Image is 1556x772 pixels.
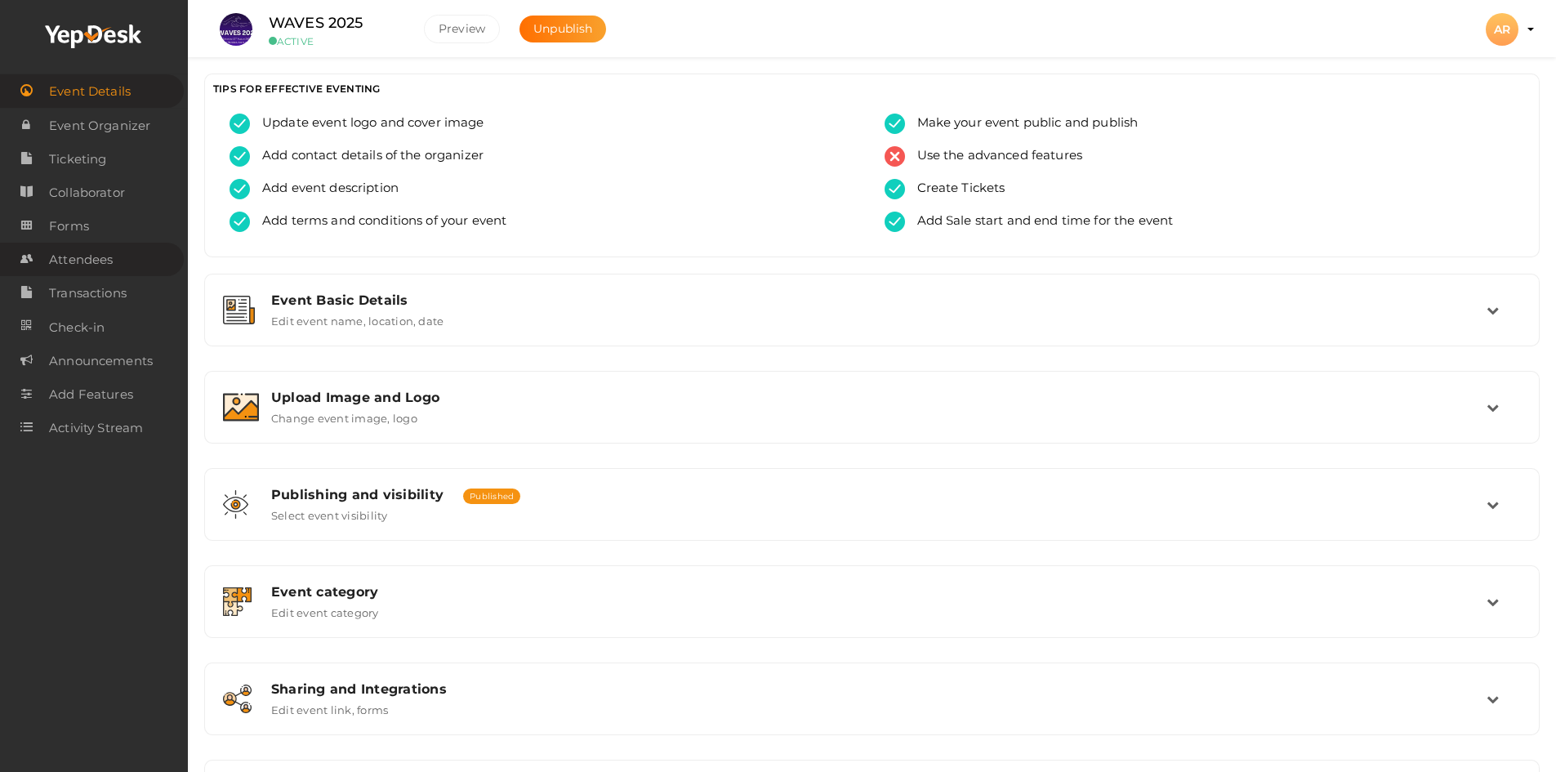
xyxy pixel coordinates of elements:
img: tick-success.svg [885,212,905,232]
img: tick-success.svg [230,146,250,167]
span: Activity Stream [49,412,143,444]
label: Edit event link, forms [271,697,388,716]
img: error.svg [885,146,905,167]
a: Event category Edit event category [213,607,1531,623]
span: Add event description [250,179,399,199]
img: tick-success.svg [230,179,250,199]
span: Published [463,489,520,504]
span: Announcements [49,345,153,377]
label: WAVES 2025 [269,11,363,35]
img: tick-success.svg [885,114,905,134]
span: Add Features [49,378,133,411]
div: Event Basic Details [271,292,1487,308]
span: Use the advanced features [905,146,1083,167]
button: AR [1481,12,1523,47]
span: Add terms and conditions of your event [250,212,506,232]
span: Collaborator [49,176,125,209]
img: event-details.svg [223,296,255,324]
span: Update event logo and cover image [250,114,484,134]
img: category.svg [223,587,252,616]
span: Ticketing [49,143,106,176]
a: Publishing and visibility Published Select event visibility [213,510,1531,525]
label: Edit event category [271,600,379,619]
span: Add contact details of the organizer [250,146,484,167]
span: Attendees [49,243,113,276]
img: tick-success.svg [885,179,905,199]
button: Unpublish [519,16,606,42]
img: shared-vision.svg [223,490,248,519]
span: Forms [49,210,89,243]
span: Transactions [49,277,127,310]
label: Change event image, logo [271,405,417,425]
img: sharing.svg [223,685,252,713]
div: Upload Image and Logo [271,390,1487,405]
img: image.svg [223,393,259,422]
img: tick-success.svg [230,114,250,134]
a: Sharing and Integrations Edit event link, forms [213,704,1531,720]
a: Upload Image and Logo Change event image, logo [213,413,1531,428]
img: S4WQAGVX_small.jpeg [220,13,252,46]
profile-pic: AR [1486,22,1518,37]
span: Add Sale start and end time for the event [905,212,1174,232]
h3: TIPS FOR EFFECTIVE EVENTING [213,83,1531,95]
small: ACTIVE [269,35,399,47]
img: tick-success.svg [230,212,250,232]
span: Event Details [49,75,131,108]
div: Event category [271,584,1487,600]
div: Sharing and Integrations [271,681,1487,697]
a: Event Basic Details Edit event name, location, date [213,315,1531,331]
span: Create Tickets [905,179,1005,199]
span: Make your event public and publish [905,114,1139,134]
span: Check-in [49,311,105,344]
label: Select event visibility [271,502,388,522]
span: Publishing and visibility [271,487,444,502]
span: Event Organizer [49,109,150,142]
div: AR [1486,13,1518,46]
label: Edit event name, location, date [271,308,444,328]
button: Preview [424,15,500,43]
span: Unpublish [533,21,592,36]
